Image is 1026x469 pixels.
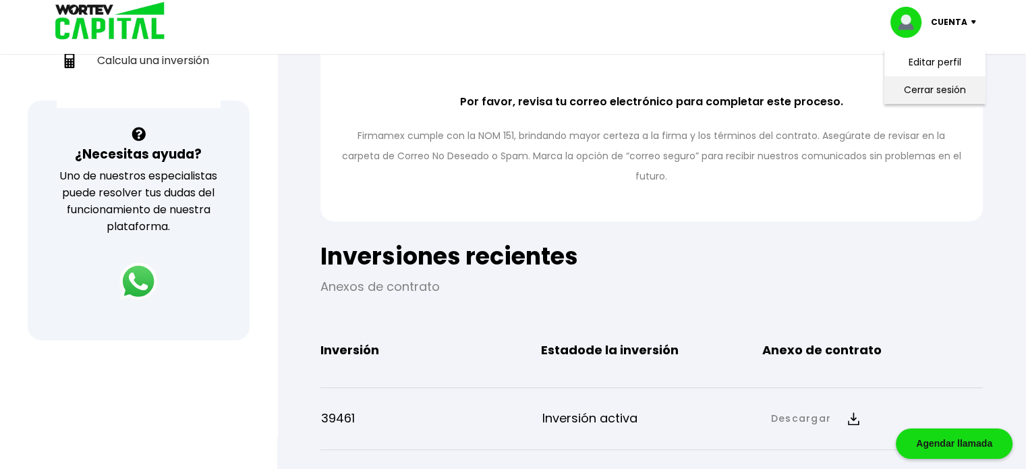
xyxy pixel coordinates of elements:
p: 39461 [321,408,542,429]
img: profile-image [890,7,931,38]
div: Agendar llamada [896,429,1013,459]
img: logos_whatsapp-icon.242b2217.svg [119,263,157,300]
p: Uno de nuestros especialistas puede resolver tus dudas del funcionamiento de nuestra plataforma. [45,167,232,235]
img: descarga [848,412,859,425]
img: calculadora-icon.17d418c4.svg [62,53,77,68]
h2: Inversiones recientes [320,243,983,270]
img: icon-down [967,20,986,24]
li: Cerrar sesión [881,76,989,104]
p: Cuenta [931,12,967,32]
a: Calcula una inversión [57,47,221,74]
b: de la inversión [586,341,679,358]
p: Firmamex cumple con la NOM 151, brindando mayor certeza a la firma y los términos del contrato. A... [338,126,965,186]
a: Anexos de contrato [320,278,440,295]
p: Por favor, revisa tu correo electrónico para completar este proceso. [460,92,843,112]
a: Descargar [771,412,831,426]
b: Estado [541,340,679,360]
a: Editar perfil [909,55,961,70]
b: Inversión [320,340,379,360]
p: Inversión activa [542,408,763,429]
button: Descargar [764,404,867,433]
h3: ¿Necesitas ayuda? [75,144,202,164]
b: Anexo de contrato [762,340,882,360]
